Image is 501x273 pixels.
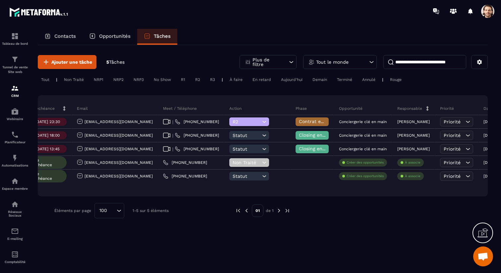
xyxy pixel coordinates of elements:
[278,76,306,84] div: Aujourd'hui
[90,76,107,84] div: NRP1
[2,222,28,245] a: emailemailE-mailing
[2,172,28,195] a: automationsautomationsEspace membre
[397,133,430,138] p: [PERSON_NAME]
[2,164,28,167] p: Automatisations
[226,76,246,84] div: À faire
[2,187,28,190] p: Espace membre
[405,174,420,178] p: À associe
[233,133,260,138] span: Statut
[473,246,493,266] div: Ouvrir le chat
[163,160,207,165] a: [PHONE_NUMBER]
[339,133,387,138] p: Conciergerie clé en main
[2,237,28,240] p: E-mailing
[38,76,53,84] div: Tout
[444,160,461,165] span: Priorité
[444,119,461,124] span: Priorité
[163,106,197,111] p: Meet / Téléphone
[252,204,263,217] p: 01
[444,173,461,179] span: Priorité
[359,76,379,84] div: Annulé
[22,106,55,111] p: Date d’échéance
[11,131,19,139] img: scheduler
[235,208,241,214] img: prev
[94,203,124,218] div: Search for option
[339,106,362,111] p: Opportunité
[347,174,384,178] p: Créer des opportunités
[229,106,242,111] p: Action
[154,33,171,39] p: Tâches
[11,227,19,235] img: email
[11,32,19,40] img: formation
[266,208,274,213] p: de 1
[2,94,28,98] p: CRM
[11,55,19,63] img: formation
[109,59,125,65] span: Tâches
[2,210,28,217] p: Réseaux Sociaux
[54,208,91,213] p: Éléments par page
[30,158,65,167] span: Date d’échéance
[2,149,28,172] a: automationsautomationsAutomatisations
[77,106,88,111] p: Email
[233,173,260,179] span: Statut
[38,55,96,69] button: Ajouter une tâche
[444,133,461,138] span: Priorité
[299,119,334,124] span: Contrat envoyé
[35,119,60,124] p: [DATE] 23:30
[339,119,387,124] p: Conciergerie clé en main
[54,33,76,39] p: Contacts
[2,42,28,45] p: Tableau de bord
[299,132,337,138] span: Closing en cours
[109,207,115,214] input: Search for option
[2,50,28,79] a: formationformationTunnel de vente Site web
[252,57,282,67] p: Plus de filtre
[35,133,60,138] p: [DATE] 18:00
[172,119,173,124] span: |
[444,146,461,152] span: Priorité
[175,119,219,124] a: [PHONE_NUMBER]
[2,140,28,144] p: Planificateur
[172,147,173,152] span: |
[133,208,169,213] p: 1-5 sur 5 éléments
[99,33,131,39] p: Opportunités
[38,29,83,45] a: Contacts
[397,106,422,111] p: Responsable
[178,76,189,84] div: R1
[440,106,454,111] p: Priorité
[11,107,19,115] img: automations
[11,250,19,258] img: accountant
[2,245,28,269] a: accountantaccountantComptabilité
[233,119,260,124] span: R2
[284,208,290,214] img: next
[2,126,28,149] a: schedulerschedulerPlanificateur
[30,171,65,181] span: Date d’échéance
[11,154,19,162] img: automations
[2,260,28,264] p: Comptabilité
[276,208,282,214] img: next
[56,77,57,82] p: |
[382,77,383,82] p: |
[387,76,405,84] div: Rouge
[35,147,60,151] p: [DATE] 13:45
[11,84,19,92] img: formation
[296,106,307,111] p: Phase
[2,102,28,126] a: automationsautomationsWebinaire
[299,146,337,151] span: Closing en cours
[2,195,28,222] a: social-networksocial-networkRéseaux Sociaux
[150,76,174,84] div: No Show
[137,29,177,45] a: Tâches
[130,76,147,84] div: NRP3
[397,147,430,151] p: [PERSON_NAME]
[316,60,349,64] p: Tout le monde
[172,133,173,138] span: |
[2,65,28,74] p: Tunnel de vente Site web
[334,76,356,84] div: Terminé
[2,79,28,102] a: formationformationCRM
[207,76,218,84] div: R3
[163,173,207,179] a: [PHONE_NUMBER]
[175,133,219,138] a: [PHONE_NUMBER]
[2,27,28,50] a: formationformationTableau de bord
[106,59,125,65] p: 5
[249,76,274,84] div: En retard
[97,207,109,214] span: 100
[233,146,260,152] span: Statut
